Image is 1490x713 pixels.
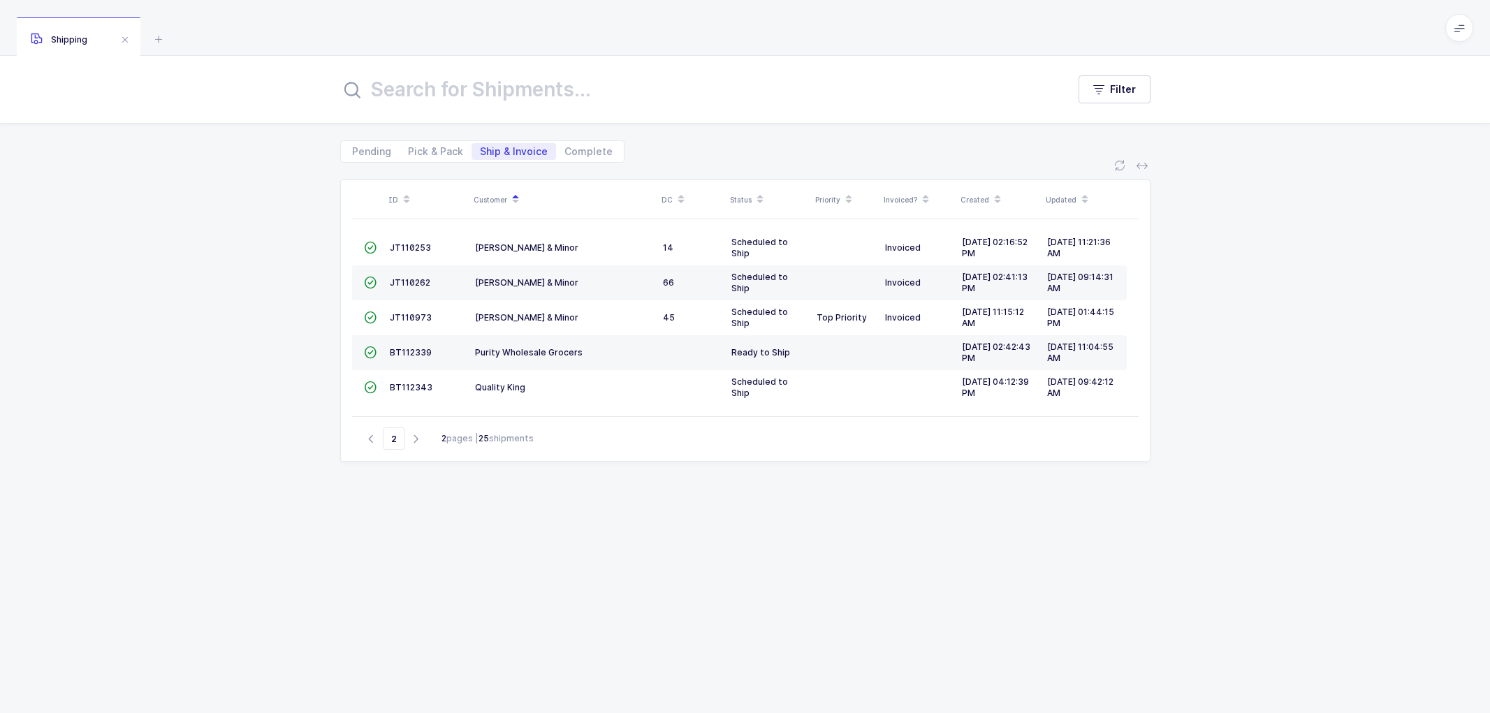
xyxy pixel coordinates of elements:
[662,188,722,212] div: DC
[364,242,377,253] span: 
[340,73,1051,106] input: Search for Shipments...
[885,312,951,323] div: Invoiced
[962,307,1024,328] span: [DATE] 11:15:12 AM
[730,188,807,212] div: Status
[962,376,1029,398] span: [DATE] 04:12:39 PM
[962,272,1028,293] span: [DATE] 02:41:13 PM
[475,382,525,392] span: Quality King
[1110,82,1136,96] span: Filter
[1047,376,1113,398] span: [DATE] 09:42:12 AM
[479,433,489,443] b: 25
[364,277,377,288] span: 
[475,242,578,253] span: [PERSON_NAME] & Minor
[731,237,788,258] span: Scheduled to Ship
[817,312,867,323] span: Top Priority
[1047,341,1113,363] span: [DATE] 11:04:55 AM
[1047,237,1111,258] span: [DATE] 11:21:36 AM
[1047,272,1113,293] span: [DATE] 09:14:31 AM
[388,188,465,212] div: ID
[731,376,788,398] span: Scheduled to Ship
[364,382,377,392] span: 
[885,277,951,288] div: Invoiced
[390,277,430,288] span: JT110262
[1046,188,1123,212] div: Updated
[884,188,952,212] div: Invoiced?
[1047,307,1114,328] span: [DATE] 01:44:15 PM
[441,432,534,445] div: pages | shipments
[815,188,875,212] div: Priority
[731,272,788,293] span: Scheduled to Ship
[475,312,578,323] span: [PERSON_NAME] & Minor
[364,347,377,358] span: 
[390,382,432,392] span: BT112343
[663,277,674,288] span: 66
[390,312,432,323] span: JT110973
[885,242,951,253] div: Invoiced
[480,147,548,156] span: Ship & Invoice
[564,147,613,156] span: Complete
[383,427,405,450] span: Go to
[441,433,446,443] b: 2
[663,312,675,323] span: 45
[731,307,788,328] span: Scheduled to Ship
[962,341,1030,363] span: [DATE] 02:42:43 PM
[731,347,790,358] span: Ready to Ship
[1079,75,1151,103] button: Filter
[364,312,377,323] span: 
[390,242,431,253] span: JT110253
[663,242,673,253] span: 14
[352,147,391,156] span: Pending
[408,147,463,156] span: Pick & Pack
[962,237,1028,258] span: [DATE] 02:16:52 PM
[475,347,583,358] span: Purity Wholesale Grocers
[475,277,578,288] span: [PERSON_NAME] & Minor
[961,188,1037,212] div: Created
[390,347,432,358] span: BT112339
[474,188,653,212] div: Customer
[31,34,87,45] span: Shipping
